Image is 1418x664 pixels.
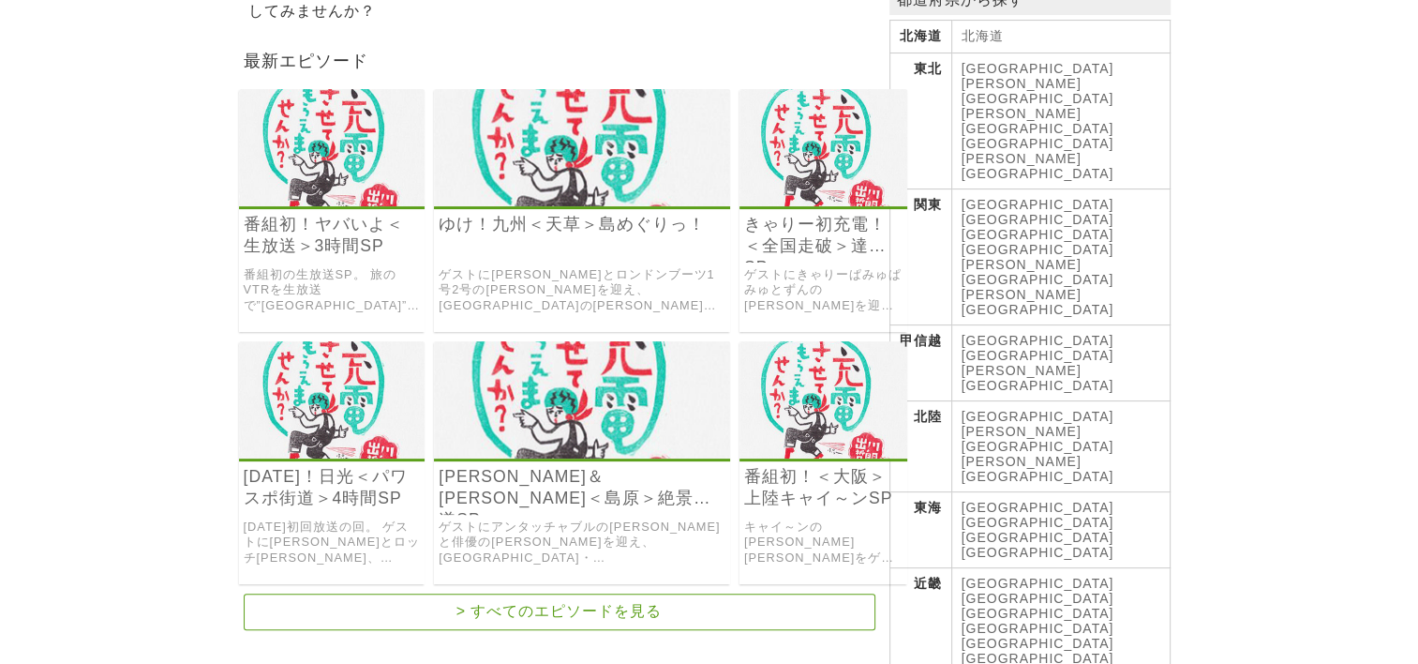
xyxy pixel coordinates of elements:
a: [GEOGRAPHIC_DATA] [962,530,1114,545]
a: [GEOGRAPHIC_DATA] [962,606,1114,621]
th: 甲信越 [889,325,951,401]
a: [PERSON_NAME] [962,287,1082,302]
a: ゲストに[PERSON_NAME]とロンドンブーツ1号2号の[PERSON_NAME]を迎え、[GEOGRAPHIC_DATA]の[PERSON_NAME]から絶景のパワースポット・[PERSO... [439,267,725,314]
a: [PERSON_NAME][GEOGRAPHIC_DATA] [962,363,1114,393]
img: icon-320px.png [434,89,730,206]
a: [GEOGRAPHIC_DATA] [962,61,1114,76]
th: 北陸 [889,401,951,492]
a: [PERSON_NAME][GEOGRAPHIC_DATA] [962,424,1114,454]
a: 出川哲朗の充電させてもらえませんか？ ルンルンッ天草”島めぐり”！富岡城から絶景夕日パワスポ目指して114㌔！絶品グルメだらけなんですが千秋もロンブー亮も腹ペコでヤバいよ²SP [434,193,730,209]
img: icon-320px.png [239,341,425,459]
a: キャイ～ンの[PERSON_NAME] [PERSON_NAME]をゲストに迎えて、兵庫の[PERSON_NAME]から[GEOGRAPHIC_DATA]の[PERSON_NAME][GEOGR... [744,520,903,566]
a: [DATE]！日光＜パワスポ街道＞4時間SP [244,466,421,509]
a: ゲストにアンタッチャブルの[PERSON_NAME]と俳優の[PERSON_NAME]を迎え、[GEOGRAPHIC_DATA]・[GEOGRAPHIC_DATA]から[PERSON_NAME]... [439,520,725,566]
a: [PERSON_NAME][GEOGRAPHIC_DATA] [962,454,1114,484]
a: きゃりー初充電！＜全国走破＞達成SP [744,214,903,257]
a: [GEOGRAPHIC_DATA] [962,348,1114,363]
h2: 最新エピソード [239,45,880,75]
img: icon-320px.png [739,341,907,459]
img: icon-320px.png [739,89,907,206]
a: [GEOGRAPHIC_DATA] [962,333,1114,348]
a: 番組初！＜大阪＞上陸キャイ～ンSP [744,466,903,509]
a: 北海道 [962,28,1004,43]
a: [PERSON_NAME][GEOGRAPHIC_DATA] [962,151,1114,181]
a: ゆけ！九州＜天草＞島めぐりっ！ [439,214,725,235]
th: 関東 [889,189,951,325]
a: 出川哲朗の充電させてもらえませんか？ 行くぞ”大阪”初上陸！天空の竹田城から丹波篠山ぬけてノスタルジック街道113㌔！松茸に但馬牛！黒豆に栗！美味しいモノだらけでキャイ～ンが大興奮！ヤバいよ²SP [739,445,907,461]
a: [GEOGRAPHIC_DATA] [962,591,1114,606]
th: 東北 [889,53,951,189]
a: [PERSON_NAME][GEOGRAPHIC_DATA] [962,106,1114,136]
th: 東海 [889,492,951,568]
a: [GEOGRAPHIC_DATA] [962,227,1114,242]
a: [GEOGRAPHIC_DATA] [962,545,1114,560]
img: icon-320px.png [239,89,425,206]
a: [GEOGRAPHIC_DATA] [962,576,1114,591]
a: [PERSON_NAME][GEOGRAPHIC_DATA] [962,76,1114,106]
a: [GEOGRAPHIC_DATA] [962,500,1114,515]
a: [GEOGRAPHIC_DATA] [962,621,1114,636]
a: 出川哲朗の充電させてもらえませんか？ 新春！最強パワスポ街道212㌔！日光東照宮から筑波山ぬけて鹿島神社へ！ですがひぇ～上川隆也が初登場でドッキドキ！中岡も大島もっ！めでたすぎてヤバいよ²SP [239,445,425,461]
a: [GEOGRAPHIC_DATA] [962,242,1114,257]
a: 出川哲朗の充電させてもらえませんか？ 島原半島から有明海渡って水の都柳川ぬけて絶景街道125㌔！目指すは久留米”水天宮”！ですがザキヤマ乱入＆塚本高史が初登場で哲朗タジタジ！ヤバいよ²SP [434,445,730,461]
a: 番組初の生放送SP。 旅のVTRを生放送で”[GEOGRAPHIC_DATA]”にお邪魔して一緒に見ます。 VTRでは、ゲストに[PERSON_NAME]と[PERSON_NAME]を迎えて、[... [244,267,421,314]
a: [GEOGRAPHIC_DATA] [962,197,1114,212]
a: ゲストにきゃりーぱみゅぱみゅとずんの[PERSON_NAME]を迎え、今回の[PERSON_NAME][GEOGRAPHIC_DATA]の回で47都道府県走破達成！”金色の[GEOGRAPHIC... [744,267,903,314]
a: [GEOGRAPHIC_DATA] [962,136,1114,151]
a: 番組初！ヤバいよ＜生放送＞3時間SP [244,214,421,257]
a: 出川哲朗の充電させてもらえませんか？ ついに宮城県で全国制覇！絶景の紅葉街道”金色の鳴子峡”から”日本三景松島”までズズーっと108㌔！きゃりーぱみゅぱみゅが初登場で飯尾も絶好調！ヤバいよ²SP [739,193,907,209]
a: [GEOGRAPHIC_DATA] [962,302,1114,317]
a: [GEOGRAPHIC_DATA] [962,409,1114,424]
a: [GEOGRAPHIC_DATA] [962,636,1114,651]
a: [DATE]初回放送の回。 ゲストに[PERSON_NAME]とロッチ[PERSON_NAME]、[PERSON_NAME][GEOGRAPHIC_DATA]の[PERSON_NAME]を迎え、... [244,520,421,566]
a: [PERSON_NAME][GEOGRAPHIC_DATA] [962,257,1114,287]
a: [PERSON_NAME]＆[PERSON_NAME]＜島原＞絶景街道SP [439,466,725,509]
a: 出川哲朗の充電させてもらえませんか？ ワォ！”生放送”で一緒に充電みてねSPだッ！温泉天国”日田街道”をパワスポ宇戸の庄から131㌔！ですが…初の生放送に哲朗もドキドキでヤバいよ²SP [239,193,425,209]
a: [GEOGRAPHIC_DATA] [962,212,1114,227]
th: 北海道 [889,21,951,53]
a: [GEOGRAPHIC_DATA] [962,515,1114,530]
a: > すべてのエピソードを見る [244,594,875,630]
img: icon-320px.png [434,341,730,459]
